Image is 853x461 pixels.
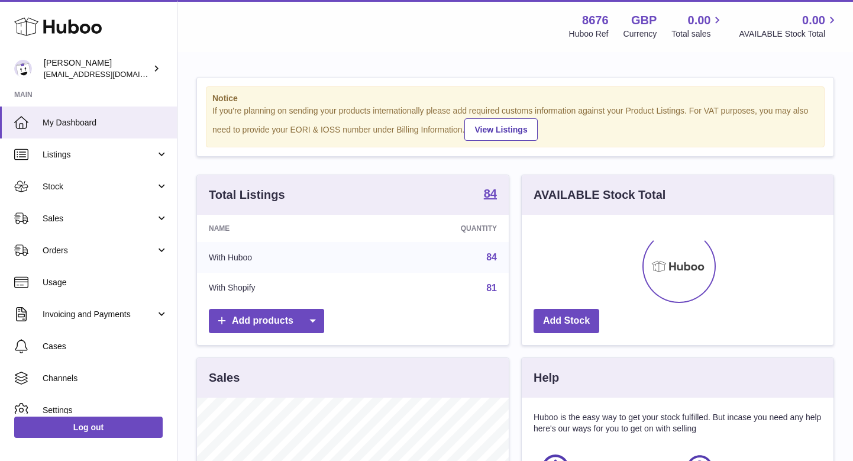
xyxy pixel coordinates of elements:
[739,12,839,40] a: 0.00 AVAILABLE Stock Total
[197,273,365,304] td: With Shopify
[209,187,285,203] h3: Total Listings
[688,12,711,28] span: 0.00
[623,28,657,40] div: Currency
[671,28,724,40] span: Total sales
[14,60,32,78] img: hello@inoby.co.uk
[534,412,822,434] p: Huboo is the easy way to get your stock fulfilled. But incase you need any help here's our ways f...
[212,105,818,141] div: If you're planning on sending your products internationally please add required customs informati...
[671,12,724,40] a: 0.00 Total sales
[534,187,665,203] h3: AVAILABLE Stock Total
[484,188,497,199] strong: 84
[534,370,559,386] h3: Help
[43,181,156,192] span: Stock
[43,341,168,352] span: Cases
[43,277,168,288] span: Usage
[43,405,168,416] span: Settings
[212,93,818,104] strong: Notice
[464,118,537,141] a: View Listings
[209,370,240,386] h3: Sales
[486,283,497,293] a: 81
[569,28,609,40] div: Huboo Ref
[43,373,168,384] span: Channels
[209,309,324,333] a: Add products
[739,28,839,40] span: AVAILABLE Stock Total
[43,245,156,256] span: Orders
[43,309,156,320] span: Invoicing and Payments
[534,309,599,333] a: Add Stock
[197,242,365,273] td: With Huboo
[44,69,174,79] span: [EMAIL_ADDRESS][DOMAIN_NAME]
[365,215,509,242] th: Quantity
[486,252,497,262] a: 84
[43,149,156,160] span: Listings
[43,213,156,224] span: Sales
[197,215,365,242] th: Name
[802,12,825,28] span: 0.00
[44,57,150,80] div: [PERSON_NAME]
[484,188,497,202] a: 84
[43,117,168,128] span: My Dashboard
[582,12,609,28] strong: 8676
[631,12,657,28] strong: GBP
[14,417,163,438] a: Log out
